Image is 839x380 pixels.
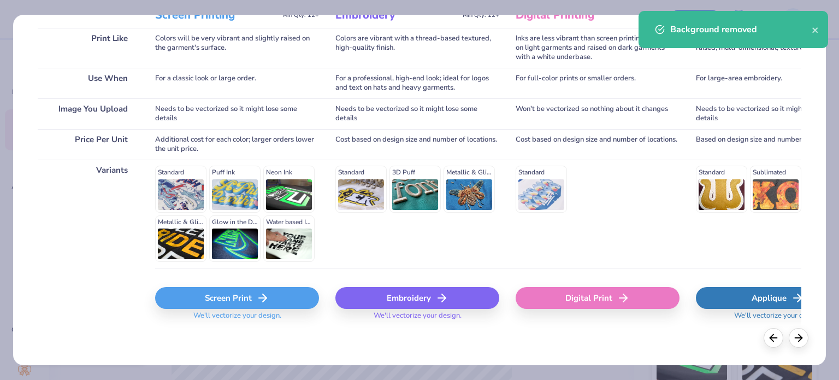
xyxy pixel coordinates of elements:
[335,8,458,22] h3: Embroidery
[516,129,680,160] div: Cost based on design size and number of locations.
[516,8,639,22] h3: Digital Printing
[155,98,319,129] div: Needs to be vectorized so it might lose some details
[730,311,826,327] span: We'll vectorize your design.
[516,28,680,68] div: Inks are less vibrant than screen printing; smooth on light garments and raised on dark garments ...
[38,98,139,129] div: Image You Upload
[155,287,319,309] div: Screen Print
[516,98,680,129] div: Won't be vectorized so nothing about it changes
[38,129,139,160] div: Price Per Unit
[335,98,499,129] div: Needs to be vectorized so it might lose some details
[282,11,319,19] span: Min Qty: 12+
[38,160,139,268] div: Variants
[516,287,680,309] div: Digital Print
[155,28,319,68] div: Colors will be very vibrant and slightly raised on the garment's surface.
[38,68,139,98] div: Use When
[463,11,499,19] span: Min Qty: 12+
[335,129,499,160] div: Cost based on design size and number of locations.
[155,68,319,98] div: For a classic look or large order.
[670,23,812,36] div: Background removed
[335,28,499,68] div: Colors are vibrant with a thread-based textured, high-quality finish.
[516,68,680,98] div: For full-color prints or smaller orders.
[189,311,286,327] span: We'll vectorize your design.
[369,311,466,327] span: We'll vectorize your design.
[335,287,499,309] div: Embroidery
[335,68,499,98] div: For a professional, high-end look; ideal for logos and text on hats and heavy garments.
[155,8,278,22] h3: Screen Printing
[38,28,139,68] div: Print Like
[155,129,319,160] div: Additional cost for each color; larger orders lower the unit price.
[812,23,819,36] button: close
